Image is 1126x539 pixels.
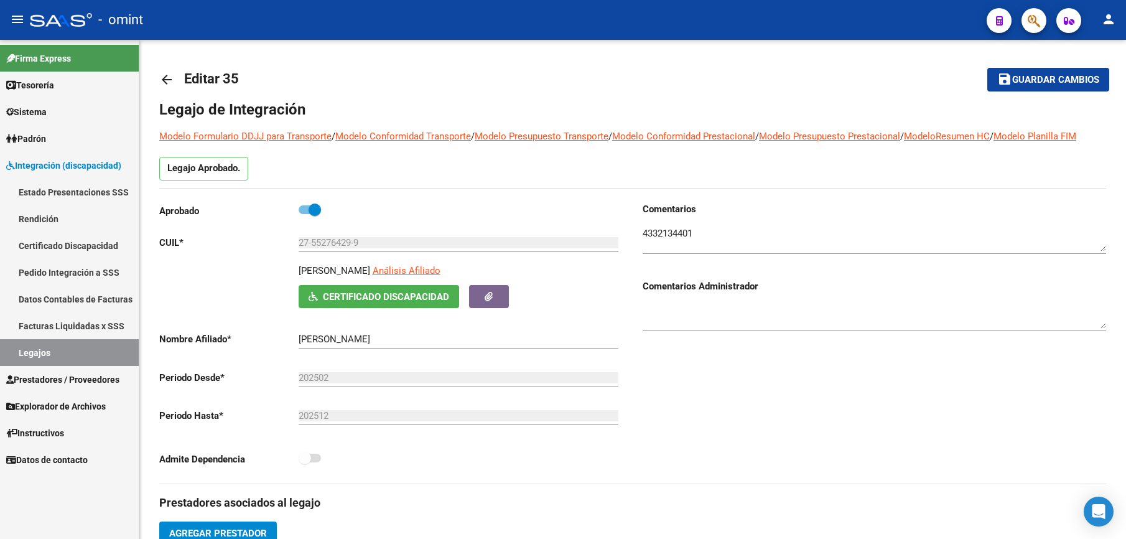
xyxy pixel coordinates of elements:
mat-icon: person [1101,12,1116,27]
p: Nombre Afiliado [159,332,299,346]
div: Open Intercom Messenger [1084,497,1114,527]
h3: Comentarios Administrador [643,279,1106,293]
span: Tesorería [6,78,54,92]
mat-icon: save [997,72,1012,87]
p: [PERSON_NAME] [299,264,370,278]
a: ModeloResumen HC [904,131,990,142]
p: Legajo Aprobado. [159,157,248,180]
a: Modelo Presupuesto Transporte [475,131,608,142]
mat-icon: arrow_back [159,72,174,87]
h3: Comentarios [643,202,1106,216]
p: Aprobado [159,204,299,218]
span: Certificado Discapacidad [323,291,449,302]
span: Agregar Prestador [169,528,267,539]
h3: Prestadores asociados al legajo [159,494,1106,512]
button: Certificado Discapacidad [299,285,459,308]
p: Periodo Desde [159,371,299,385]
span: Instructivos [6,426,64,440]
span: Guardar cambios [1012,75,1099,86]
span: Firma Express [6,52,71,65]
span: Explorador de Archivos [6,400,106,413]
span: - omint [98,6,143,34]
span: Integración (discapacidad) [6,159,121,172]
span: Datos de contacto [6,453,88,467]
p: CUIL [159,236,299,250]
span: Prestadores / Proveedores [6,373,119,387]
a: Modelo Presupuesto Prestacional [759,131,900,142]
a: Modelo Conformidad Transporte [335,131,471,142]
p: Periodo Hasta [159,409,299,423]
mat-icon: menu [10,12,25,27]
a: Modelo Conformidad Prestacional [612,131,755,142]
button: Guardar cambios [987,68,1109,91]
span: Editar 35 [184,71,239,87]
span: Padrón [6,132,46,146]
a: Modelo Planilla FIM [993,131,1076,142]
span: Sistema [6,105,47,119]
h1: Legajo de Integración [159,100,1106,120]
span: Análisis Afiliado [373,265,440,276]
p: Admite Dependencia [159,452,299,466]
a: Modelo Formulario DDJJ para Transporte [159,131,332,142]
